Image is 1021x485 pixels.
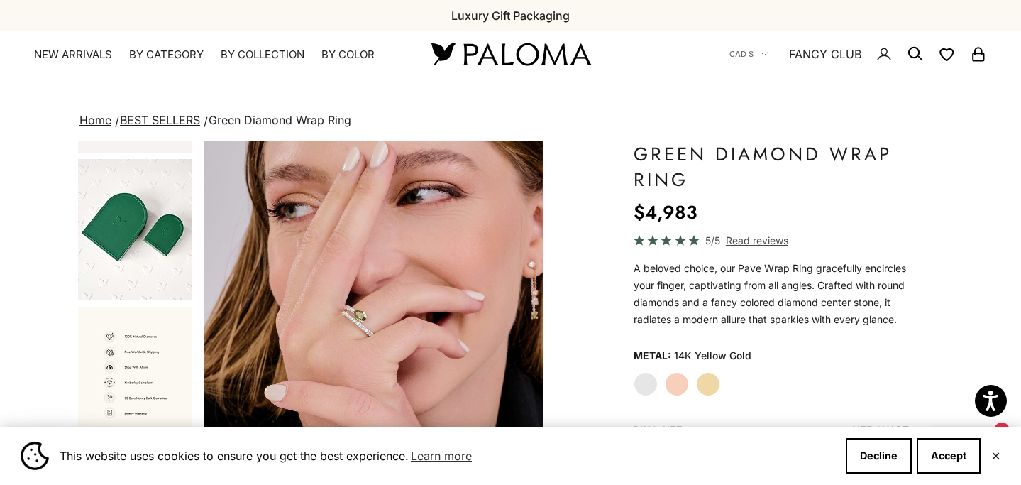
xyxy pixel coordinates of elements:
nav: breadcrumbs [77,111,944,131]
summary: By Category [129,48,204,62]
button: CAD $ [729,48,768,60]
a: FANCY CLUB [789,45,861,63]
p: A beloved choice, our Pave Wrap Ring gracefully encircles your finger, captivating from all angle... [634,260,909,328]
summary: By Collection [221,48,304,62]
h1: Green Diamond Wrap Ring [634,141,909,192]
button: Go to item 12 [77,158,193,301]
span: Green Diamond Wrap Ring [209,113,351,127]
span: Read reviews [726,232,788,249]
img: #YellowGold #WhiteGold #RoseGold [78,307,192,447]
a: Home [79,113,111,127]
sale-price: $4,983 [634,198,697,227]
span: 5/5 [705,232,720,249]
legend: Metal: [634,345,671,366]
nav: Primary navigation [34,48,397,62]
legend: Ring Size: [634,420,686,441]
a: Learn more [409,445,474,467]
nav: Secondary navigation [729,31,987,77]
summary: By Color [321,48,375,62]
button: Go to item 13 [77,305,193,449]
a: BEST SELLERS [120,113,200,127]
a: 5/5 Read reviews [634,232,909,249]
span: CAD $ [729,48,754,60]
button: Close [991,452,1000,460]
img: #YellowGold #WhiteGold #RoseGold [78,159,192,300]
p: Luxury Gift Packaging [451,6,570,25]
a: Size Chart [851,424,909,436]
button: Accept [917,438,981,474]
span: This website uses cookies to ensure you get the best experience. [60,445,834,467]
a: NEW ARRIVALS [34,48,112,62]
variant-option-value: 14K Yellow Gold [674,345,751,366]
img: Cookie banner [21,442,49,470]
button: Decline [846,438,912,474]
